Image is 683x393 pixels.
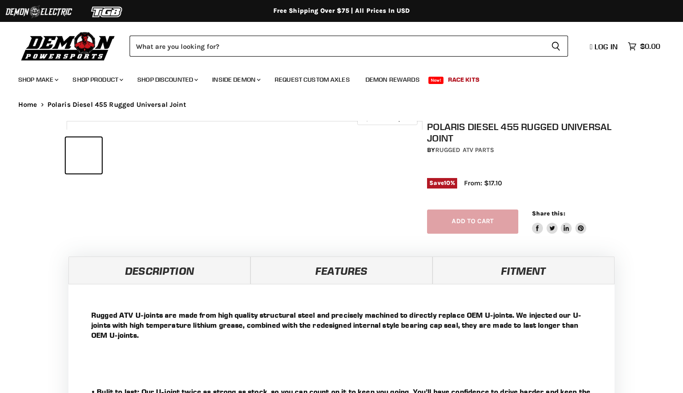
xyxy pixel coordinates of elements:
span: $0.00 [640,42,660,51]
a: Features [250,257,433,284]
span: Save % [427,178,457,188]
a: Shop Discounted [130,70,203,89]
p: Rugged ATV U-joints are made from high quality structural steel and precisely machined to directl... [91,310,592,340]
a: Race Kits [441,70,486,89]
a: Rugged ATV Parts [435,146,494,154]
a: Log in [586,42,623,51]
span: Click to expand [362,115,412,122]
button: IMAGE thumbnail [66,137,102,173]
span: Log in [594,42,618,51]
a: Shop Make [11,70,64,89]
a: Demon Rewards [359,70,427,89]
button: Search [544,36,568,57]
ul: Main menu [11,67,658,89]
form: Product [130,36,568,57]
aside: Share this: [532,210,586,234]
span: 10 [444,179,450,186]
a: Home [18,101,37,109]
span: New! [428,77,444,84]
div: by [427,145,621,155]
a: Inside Demon [205,70,266,89]
a: Fitment [433,257,615,284]
img: Demon Electric Logo 2 [5,3,73,21]
span: From: $17.10 [464,179,502,187]
a: $0.00 [623,40,665,53]
a: Description [68,257,250,284]
img: Demon Powersports [18,30,118,62]
span: Polaris Diesel 455 Rugged Universal Joint [47,101,186,109]
a: Request Custom Axles [268,70,357,89]
img: TGB Logo 2 [73,3,141,21]
input: Search [130,36,544,57]
span: Share this: [532,210,565,217]
h1: Polaris Diesel 455 Rugged Universal Joint [427,121,621,144]
a: Shop Product [66,70,129,89]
